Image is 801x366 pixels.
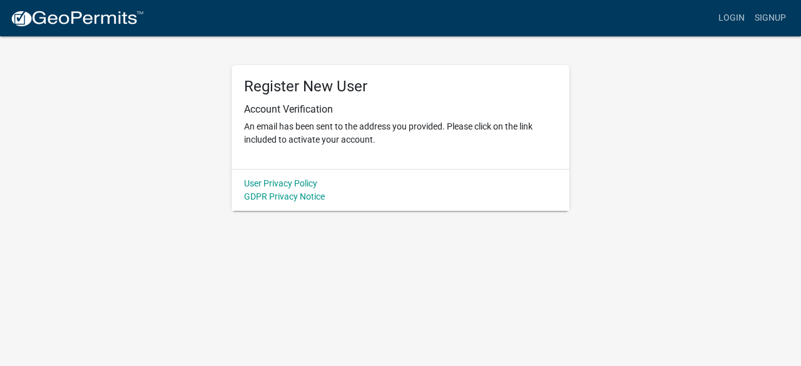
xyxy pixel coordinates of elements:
p: An email has been sent to the address you provided. Please click on the link included to activate... [244,120,557,146]
a: Signup [750,6,791,30]
a: Login [713,6,750,30]
a: GDPR Privacy Notice [244,191,325,201]
h5: Register New User [244,78,557,96]
h6: Account Verification [244,103,557,115]
a: User Privacy Policy [244,178,317,188]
